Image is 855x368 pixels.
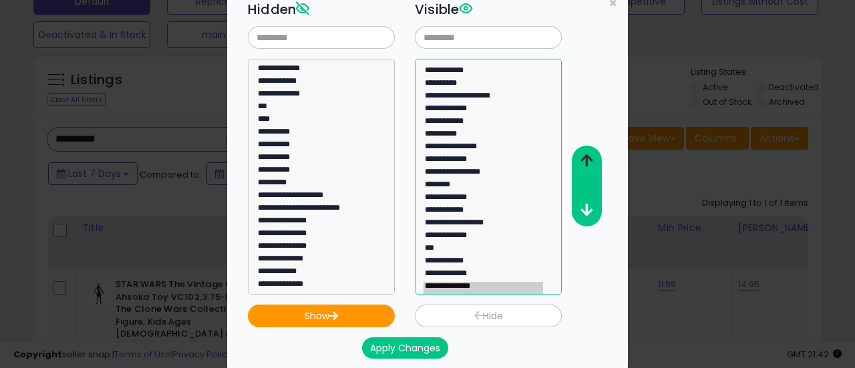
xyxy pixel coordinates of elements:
[362,337,448,359] button: Apply Changes
[248,305,395,327] button: Show
[415,305,562,327] button: Hide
